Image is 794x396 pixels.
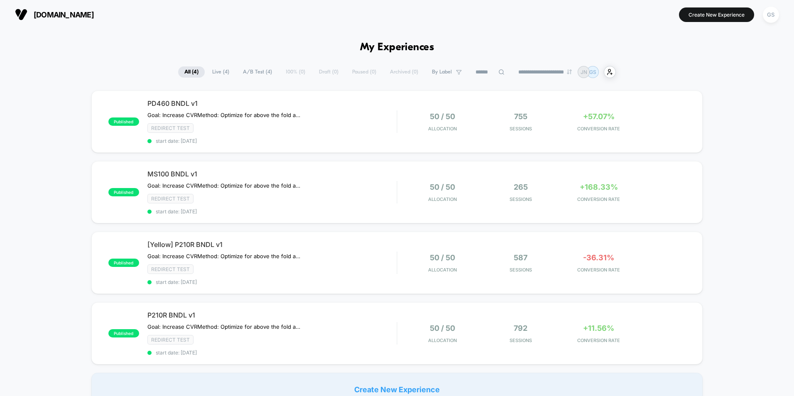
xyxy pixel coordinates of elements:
span: start date: [DATE] [147,350,397,356]
button: [DOMAIN_NAME] [12,8,96,21]
span: +168.33% [580,183,618,191]
div: GS [763,7,779,23]
span: -36.31% [583,253,614,262]
span: MS100 BNDL v1 [147,170,397,178]
span: 587 [514,253,527,262]
span: CONVERSION RATE [562,126,636,132]
span: Sessions [484,196,558,202]
img: Visually logo [15,8,27,21]
span: Redirect Test [147,123,194,133]
span: Goal: Increase CVRMethod: Optimize for above the fold actions. Reduces customer frictions and all... [147,182,301,189]
span: Allocation [428,267,457,273]
span: [Yellow] P210R BNDL v1 [147,240,397,249]
p: JN [581,69,587,75]
span: published [108,259,139,267]
span: Redirect Test [147,335,194,345]
span: +11.56% [583,324,614,332]
span: published [108,188,139,196]
span: start date: [DATE] [147,208,397,215]
span: PD460 BNDL v1 [147,99,397,108]
span: 50 / 50 [430,253,455,262]
h1: My Experiences [360,42,434,54]
span: P210R BNDL v1 [147,311,397,319]
span: 50 / 50 [430,183,455,191]
button: GS [760,6,782,23]
span: Redirect Test [147,264,194,274]
span: start date: [DATE] [147,279,397,285]
span: Allocation [428,337,457,343]
span: Allocation [428,196,457,202]
span: Live ( 4 ) [206,66,235,78]
span: [DOMAIN_NAME] [34,10,94,19]
span: Redirect Test [147,194,194,203]
img: end [567,69,572,74]
span: start date: [DATE] [147,138,397,144]
span: Sessions [484,267,558,273]
span: Sessions [484,337,558,343]
span: A/B Test ( 4 ) [237,66,278,78]
span: Goal: Increase CVRMethod: Optimize for above the fold actions. Reduces customer frictions and all... [147,323,301,330]
span: By Label [432,69,452,75]
span: 50 / 50 [430,112,455,121]
span: CONVERSION RATE [562,196,636,202]
span: Goal: Increase CVRMethod: Optimize for above the fold actions. Reduces customer frictions and all... [147,112,301,118]
span: 265 [514,183,528,191]
span: 50 / 50 [430,324,455,332]
span: Sessions [484,126,558,132]
button: Create New Experience [679,7,754,22]
span: 792 [514,324,527,332]
span: Allocation [428,126,457,132]
span: published [108,117,139,126]
p: GS [589,69,596,75]
span: 755 [514,112,527,121]
span: All ( 4 ) [178,66,205,78]
span: CONVERSION RATE [562,337,636,343]
span: published [108,329,139,337]
span: +57.07% [583,112,615,121]
span: Goal: Increase CVRMethod: Optimize for above the fold actions. Reduces customer frictions and all... [147,253,301,259]
span: CONVERSION RATE [562,267,636,273]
